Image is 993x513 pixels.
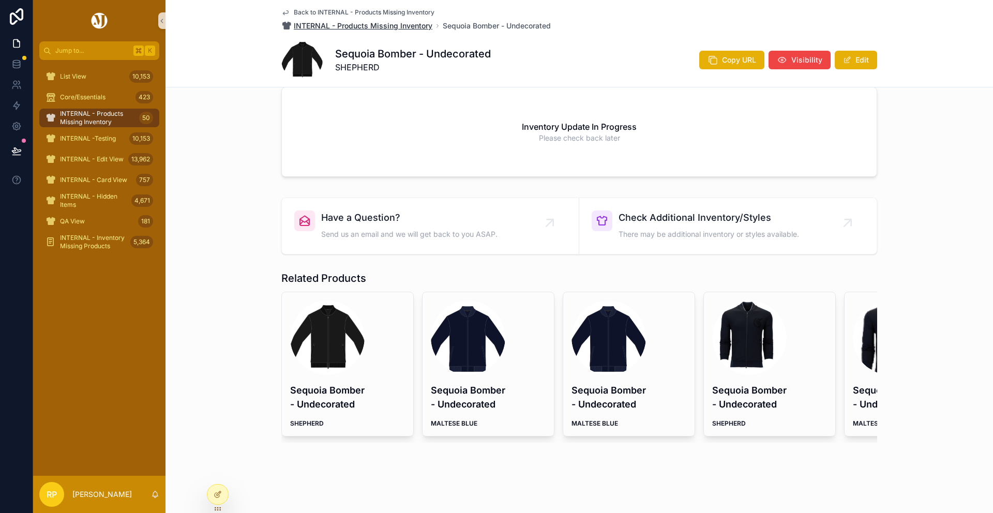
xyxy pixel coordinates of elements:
span: Check Additional Inventory/Styles [619,210,799,225]
a: INTERNAL - Card View757 [39,171,159,189]
a: Core/Essentials423 [39,88,159,107]
span: Please check back later [539,133,620,143]
a: INTERNAL - Products Missing Inventory [281,21,432,31]
span: Send us an email and we will get back to you ASAP. [321,229,498,239]
h4: Sequoia Bomber - Undecorated [571,383,686,411]
span: K [146,47,154,55]
img: App logo [89,12,109,29]
h2: Inventory Update In Progress [522,120,637,133]
h4: Sequoia Bomber - Undecorated [290,383,405,411]
strong: SHEPHERD [290,419,324,427]
a: INTERNAL - Inventory Missing Products5,364 [39,233,159,251]
div: 10,153 [129,70,153,83]
button: Copy URL [699,51,764,69]
div: 50 [139,112,153,124]
a: Sequoia Bomber - UndecoratedMALTESE BLUE [844,292,976,436]
a: Sequoia Bomber - UndecoratedSHEPHERD [703,292,836,436]
div: 5,364 [130,236,153,248]
span: There may be additional inventory or styles available. [619,229,799,239]
span: INTERNAL - Card View [60,176,127,184]
span: Back to INTERNAL - Products Missing Inventory [294,8,434,17]
h1: Sequoia Bomber - Undecorated [335,47,491,61]
a: Check Additional Inventory/StylesThere may be additional inventory or styles available. [579,198,877,254]
h1: Related Products [281,271,366,285]
div: 423 [136,91,153,103]
span: INTERNAL - Inventory Missing Products [60,234,126,250]
h4: Sequoia Bomber - Undecorated [853,383,968,411]
h4: Sequoia Bomber - Undecorated [712,383,827,411]
a: INTERNAL -Testing10,153 [39,129,159,148]
span: SHEPHERD [335,61,491,73]
span: List View [60,72,86,81]
a: QA View181 [39,212,159,231]
span: QA View [60,217,85,225]
button: Edit [835,51,877,69]
span: Core/Essentials [60,93,106,101]
a: Have a Question?Send us an email and we will get back to you ASAP. [282,198,579,254]
span: INTERNAL -Testing [60,134,116,143]
span: INTERNAL - Products Missing Inventory [60,110,135,126]
div: scrollable content [33,60,165,265]
a: INTERNAL - Hidden Items4,671 [39,191,159,210]
div: 181 [138,215,153,228]
p: [PERSON_NAME] [72,489,132,500]
strong: MALTESE BLUE [571,419,618,427]
span: RP [47,488,57,501]
strong: MALTESE BLUE [853,419,899,427]
h4: Sequoia Bomber - Undecorated [431,383,546,411]
span: Copy URL [722,55,756,65]
a: List View10,153 [39,67,159,86]
div: 757 [136,174,153,186]
a: Sequoia Bomber - Undecorated [443,21,551,31]
strong: MALTESE BLUE [431,419,477,427]
span: INTERNAL - Edit View [60,155,124,163]
div: 4,671 [131,194,153,207]
a: INTERNAL - Edit View13,962 [39,150,159,169]
button: Jump to...K [39,41,159,60]
a: Sequoia Bomber - UndecoratedMALTESE BLUE [422,292,554,436]
a: Back to INTERNAL - Products Missing Inventory [281,8,434,17]
a: INTERNAL - Products Missing Inventory50 [39,109,159,127]
span: INTERNAL - Products Missing Inventory [294,21,432,31]
div: 13,962 [128,153,153,165]
strong: SHEPHERD [712,419,746,427]
button: Visibility [769,51,831,69]
a: Sequoia Bomber - UndecoratedMALTESE BLUE [563,292,695,436]
span: Have a Question? [321,210,498,225]
span: INTERNAL - Hidden Items [60,192,127,209]
span: Visibility [791,55,822,65]
a: Sequoia Bomber - UndecoratedSHEPHERD [281,292,414,436]
div: 10,153 [129,132,153,145]
span: Jump to... [55,47,129,55]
